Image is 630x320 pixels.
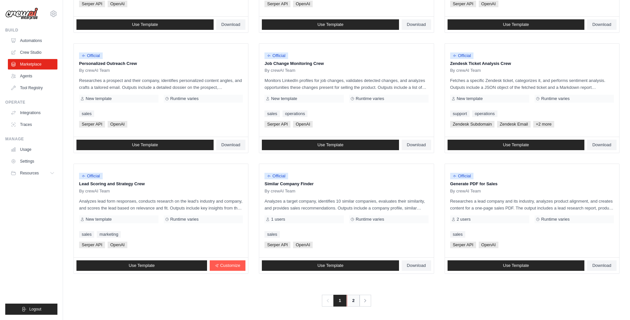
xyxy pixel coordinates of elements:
span: Download [407,263,426,268]
span: OpenAI [293,242,313,248]
nav: Pagination [322,295,371,307]
span: Download [221,142,241,148]
div: Build [5,28,57,33]
p: Job Change Monitoring Crew [264,60,428,67]
span: Official [450,52,474,59]
span: OpenAI [293,1,313,7]
a: Use Template [76,19,214,30]
a: Download [402,140,431,150]
span: By crewAI Team [450,189,481,194]
span: Use Template [132,22,158,27]
span: OpenAI [479,1,498,7]
p: Similar Company Finder [264,181,428,187]
a: operations [283,110,308,117]
span: Official [79,52,103,59]
span: Runtime varies [356,217,384,222]
a: sales [79,110,94,117]
span: Official [450,173,474,179]
span: Zendesk Email [497,121,531,128]
span: By crewAI Team [264,68,295,73]
span: Official [79,173,103,179]
span: By crewAI Team [79,68,110,73]
a: Use Template [262,19,399,30]
span: Use Template [503,142,529,148]
p: Researches a lead company and its industry, analyzes product alignment, and creates content for a... [450,198,614,211]
span: Serper API [79,242,105,248]
span: Runtime varies [541,96,570,101]
a: Tool Registry [8,83,57,93]
a: sales [450,231,465,238]
span: Download [592,263,611,268]
a: Download [587,140,617,150]
span: By crewAI Team [79,189,110,194]
p: Fetches a specific Zendesk ticket, categorizes it, and performs sentiment analysis. Outputs inclu... [450,77,614,91]
a: sales [264,231,280,238]
span: Serper API [264,1,290,7]
span: 1 [333,295,346,307]
span: Zendesk Subdomain [450,121,494,128]
span: Use Template [317,263,343,268]
a: Agents [8,71,57,81]
span: Download [407,22,426,27]
span: Serper API [264,242,290,248]
span: Download [221,22,241,27]
a: Integrations [8,108,57,118]
span: OpenAI [108,121,127,128]
span: Runtime varies [170,96,199,101]
p: Monitors LinkedIn profiles for job changes, validates detected changes, and analyzes opportunitie... [264,77,428,91]
img: Logo [5,8,38,20]
span: OpenAI [108,242,127,248]
span: Serper API [79,1,105,7]
span: Customize [220,263,240,268]
button: Logout [5,304,57,315]
span: Official [264,52,288,59]
span: Serper API [264,121,290,128]
span: +2 more [533,121,554,128]
a: Download [402,260,431,271]
a: 2 [347,295,360,307]
span: OpenAI [479,242,498,248]
span: Use Template [317,22,343,27]
span: New template [457,96,483,101]
span: OpenAI [108,1,127,7]
a: Use Template [448,260,585,271]
span: Logout [29,307,41,312]
span: Runtime varies [356,96,384,101]
span: By crewAI Team [450,68,481,73]
a: Usage [8,144,57,155]
a: operations [472,110,497,117]
span: By crewAI Team [264,189,295,194]
a: Use Template [448,140,585,150]
a: support [450,110,470,117]
a: marketing [97,231,121,238]
span: Download [592,142,611,148]
div: Manage [5,136,57,142]
a: Use Template [262,140,399,150]
span: Use Template [503,263,529,268]
span: OpenAI [293,121,313,128]
a: Use Template [448,19,585,30]
p: Analyzes a target company, identifies 10 similar companies, evaluates their similarity, and provi... [264,198,428,211]
p: Lead Scoring and Strategy Crew [79,181,243,187]
button: Resources [8,168,57,178]
span: Resources [20,170,39,176]
a: Customize [210,260,245,271]
a: Use Template [76,260,207,271]
span: Serper API [450,1,476,7]
span: Runtime varies [170,217,199,222]
a: sales [79,231,94,238]
span: New template [86,96,112,101]
a: sales [264,110,280,117]
a: Crew Studio [8,47,57,58]
a: Download [216,19,246,30]
a: Automations [8,35,57,46]
span: Download [592,22,611,27]
span: New template [86,217,112,222]
p: Researches a prospect and their company, identifies personalized content angles, and crafts a tai... [79,77,243,91]
span: Use Template [129,263,155,268]
a: Settings [8,156,57,167]
span: Runtime varies [541,217,570,222]
p: Zendesk Ticket Analysis Crew [450,60,614,67]
span: Download [407,142,426,148]
span: Serper API [450,242,476,248]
